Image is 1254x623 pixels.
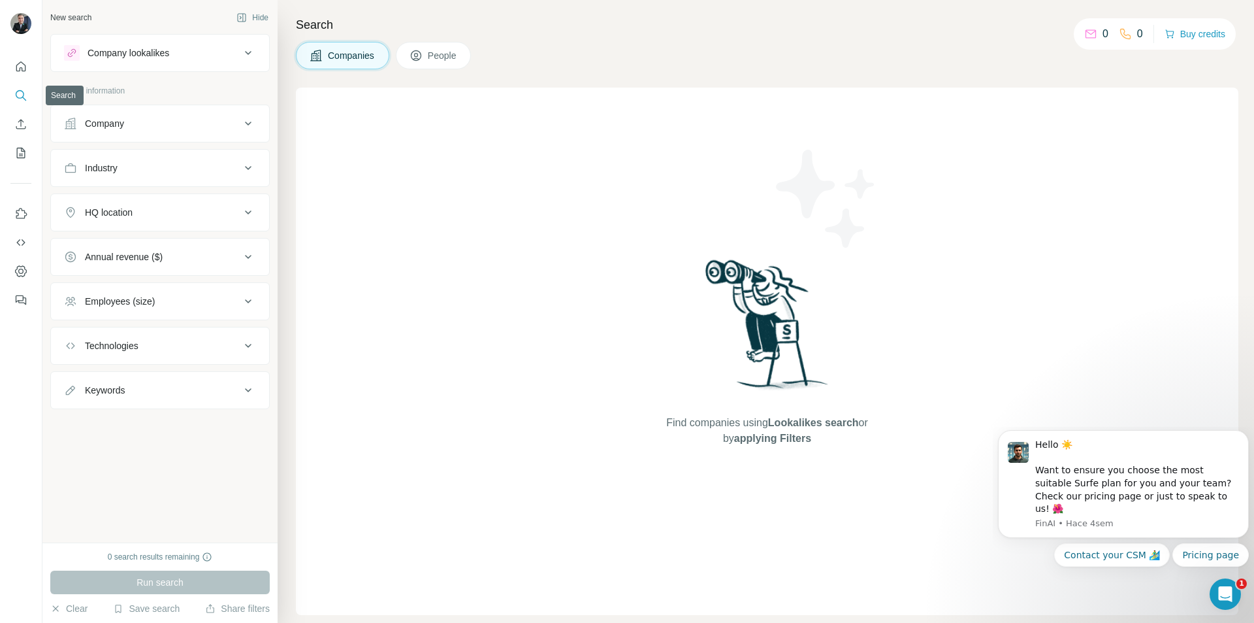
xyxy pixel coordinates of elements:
iframe: Intercom notifications mensaje [993,427,1254,616]
button: Technologies [51,330,269,362]
h4: Search [296,16,1238,34]
img: Surfe Illustration - Stars [767,140,885,258]
span: Find companies using or by [662,415,871,446]
button: Use Surfe on LinkedIn [10,202,31,226]
button: My lists [10,141,31,165]
button: Enrich CSV [10,112,31,136]
iframe: Intercom live chat [1210,579,1241,610]
img: Avatar [10,13,31,34]
button: Quick start [10,55,31,78]
button: Hide [227,8,278,27]
button: Employees (size) [51,286,269,317]
button: Industry [51,152,269,184]
button: Save search [113,602,180,615]
button: Share filters [205,602,270,615]
div: New search [50,12,91,24]
div: Technologies [85,339,138,352]
span: 1 [1236,579,1247,589]
div: Keywords [85,384,125,397]
button: Feedback [10,288,31,312]
p: 0 [1137,26,1143,42]
div: Company lookalikes [88,46,169,59]
div: HQ location [85,206,133,219]
button: Buy credits [1165,25,1225,43]
div: 0 search results remaining [108,551,213,563]
span: Lookalikes search [768,417,859,428]
button: Keywords [51,375,269,406]
button: Annual revenue ($) [51,241,269,273]
div: Employees (size) [85,295,155,308]
div: Company [85,117,124,130]
span: People [428,49,458,62]
button: Search [10,84,31,107]
span: Companies [328,49,376,62]
img: Surfe Illustration - Woman searching with binoculars [699,256,835,402]
p: 0 [1102,26,1108,42]
div: Industry [85,161,118,175]
div: Annual revenue ($) [85,250,163,263]
button: Dashboard [10,260,31,283]
button: HQ location [51,197,269,228]
button: Use Surfe API [10,231,31,254]
button: Company [51,108,269,139]
button: Company lookalikes [51,37,269,69]
span: applying Filters [734,433,811,444]
p: Company information [50,85,270,97]
button: Clear [50,602,88,615]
